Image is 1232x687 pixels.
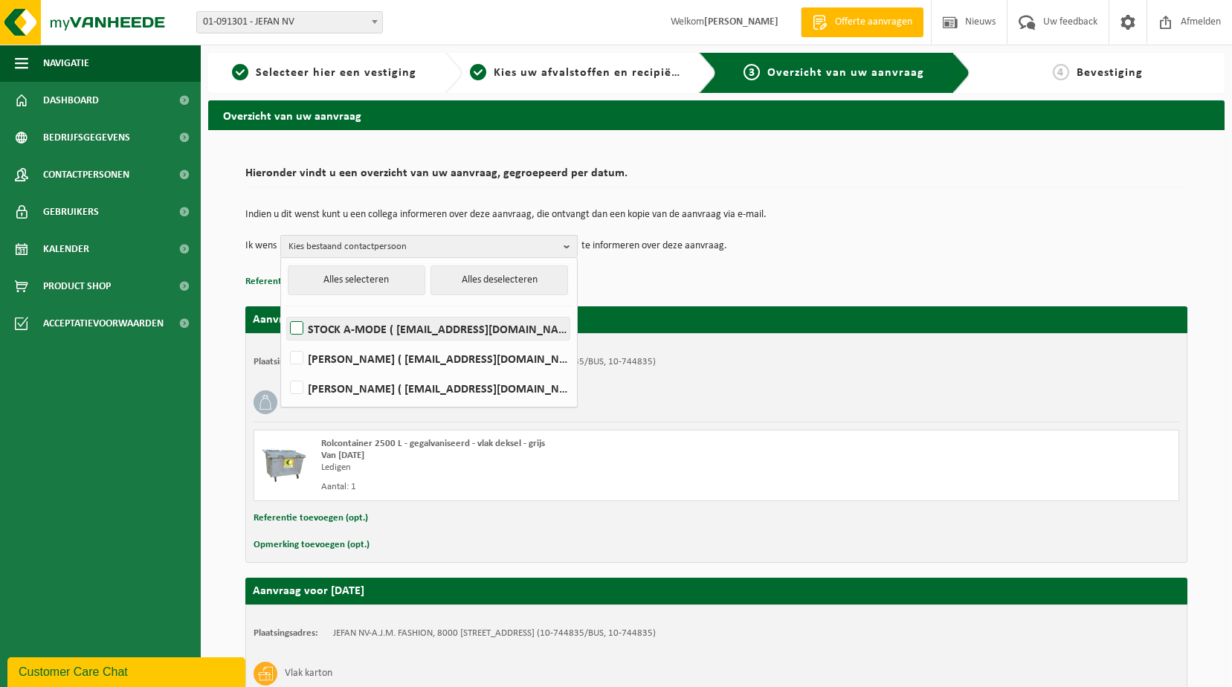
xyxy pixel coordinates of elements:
span: 1 [232,64,248,80]
span: Bedrijfsgegevens [43,119,130,156]
span: 3 [744,64,760,80]
strong: [PERSON_NAME] [704,16,778,28]
span: Offerte aanvragen [831,15,916,30]
strong: Plaatsingsadres: [254,628,318,638]
label: [PERSON_NAME] ( [EMAIL_ADDRESS][DOMAIN_NAME] ) [287,347,570,370]
button: Referentie toevoegen (opt.) [254,509,368,528]
strong: Aanvraag voor [DATE] [253,585,364,597]
strong: Plaatsingsadres: [254,357,318,367]
span: Kies bestaand contactpersoon [288,236,558,258]
span: Navigatie [43,45,89,82]
td: JEFAN NV-A.J.M. FASHION, 8000 [STREET_ADDRESS] (10-744835/BUS, 10-744835) [333,628,656,639]
span: Product Shop [43,268,111,305]
a: 1Selecteer hier een vestiging [216,64,433,82]
span: Dashboard [43,82,99,119]
span: Rolcontainer 2500 L - gegalvaniseerd - vlak deksel - grijs [321,439,545,448]
div: Ledigen [321,462,776,474]
span: Acceptatievoorwaarden [43,305,164,342]
strong: Aanvraag voor [DATE] [253,314,364,326]
span: Contactpersonen [43,156,129,193]
iframe: chat widget [7,654,248,687]
p: Indien u dit wenst kunt u een collega informeren over deze aanvraag, die ontvangt dan een kopie v... [245,210,1187,220]
span: Kies uw afvalstoffen en recipiënten [494,67,698,79]
span: Selecteer hier een vestiging [256,67,416,79]
span: Bevestiging [1077,67,1143,79]
button: Referentie toevoegen (opt.) [245,272,360,291]
button: Opmerking toevoegen (opt.) [254,535,370,555]
button: Kies bestaand contactpersoon [280,235,578,257]
a: 2Kies uw afvalstoffen en recipiënten [470,64,687,82]
label: STOCK A-MODE ( [EMAIL_ADDRESS][DOMAIN_NAME] ) [287,317,570,340]
div: Aantal: 1 [321,481,776,493]
span: 01-091301 - JEFAN NV [197,12,382,33]
span: Gebruikers [43,193,99,230]
button: Alles selecteren [288,265,425,295]
span: Kalender [43,230,89,268]
p: te informeren over deze aanvraag. [581,235,727,257]
label: [PERSON_NAME] ( [EMAIL_ADDRESS][DOMAIN_NAME] ) [287,377,570,399]
h3: Vlak karton [285,662,332,686]
strong: Van [DATE] [321,451,364,460]
h2: Overzicht van uw aanvraag [208,100,1225,129]
h2: Hieronder vindt u een overzicht van uw aanvraag, gegroepeerd per datum. [245,167,1187,187]
img: WB-2500-GAL-GY-01.png [262,438,306,483]
span: 01-091301 - JEFAN NV [196,11,383,33]
button: Alles deselecteren [430,265,568,295]
a: Offerte aanvragen [801,7,923,37]
span: 4 [1053,64,1069,80]
span: Overzicht van uw aanvraag [767,67,924,79]
p: Ik wens [245,235,277,257]
span: 2 [470,64,486,80]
